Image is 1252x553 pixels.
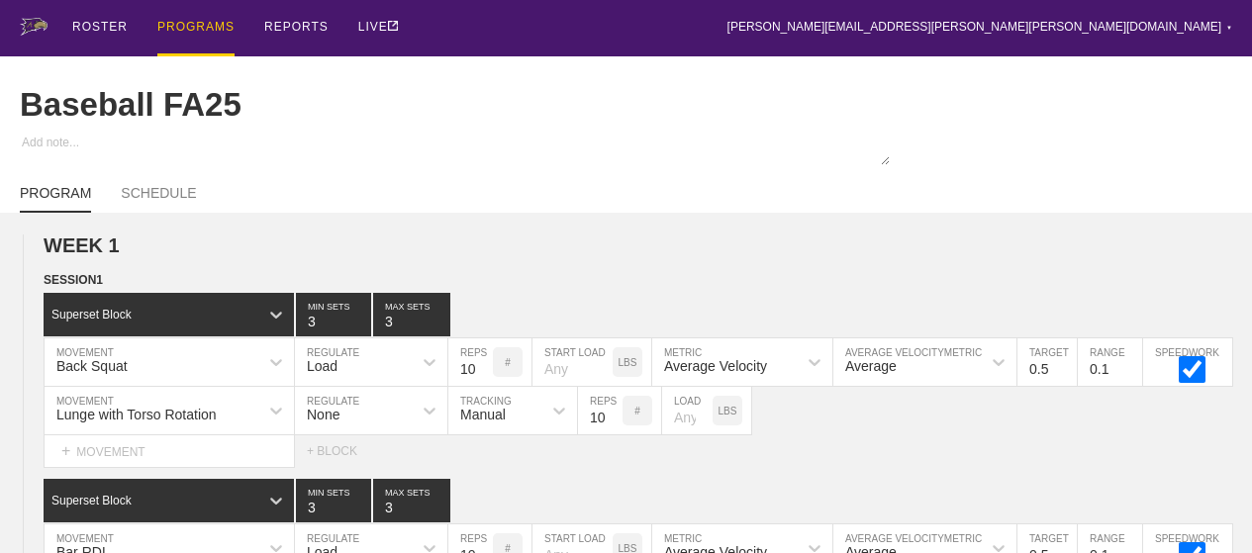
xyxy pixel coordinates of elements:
[845,358,897,374] div: Average
[51,308,132,322] div: Superset Block
[61,442,70,459] span: +
[44,435,295,468] div: MOVEMENT
[505,357,511,368] p: #
[662,387,713,434] input: Any
[56,407,217,422] div: Lunge with Torso Rotation
[719,406,737,416] p: LBS
[56,358,128,374] div: Back Squat
[532,338,613,386] input: Any
[619,357,637,368] p: LBS
[664,358,767,374] div: Average Velocity
[307,444,376,458] div: + BLOCK
[20,18,48,36] img: logo
[373,293,450,336] input: None
[634,406,640,416] p: #
[373,479,450,522] input: None
[121,185,196,211] a: SCHEDULE
[1226,22,1232,34] div: ▼
[460,407,506,422] div: Manual
[51,494,132,507] div: Superset Block
[44,234,120,256] span: WEEK 1
[20,185,91,213] a: PROGRAM
[1153,458,1252,553] iframe: Chat Widget
[307,358,337,374] div: Load
[307,407,339,422] div: None
[44,273,103,287] span: SESSION 1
